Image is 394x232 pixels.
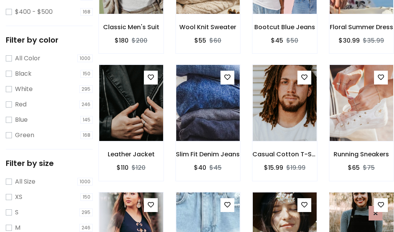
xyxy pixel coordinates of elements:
[348,164,360,171] h6: $65
[15,208,18,217] label: S
[194,37,206,44] h6: $55
[115,37,129,44] h6: $180
[15,177,35,186] label: All Size
[15,192,22,202] label: XS
[99,23,164,31] h6: Classic Men's Suit
[363,36,384,45] del: $35.99
[79,85,93,93] span: 295
[132,36,147,45] del: $200
[15,100,27,109] label: Red
[209,163,222,172] del: $45
[252,151,317,158] h6: Casual Cotton T-Shirt
[329,151,394,158] h6: Running Sneakers
[264,164,283,171] h6: $15.99
[271,37,283,44] h6: $45
[15,131,34,140] label: Green
[286,36,298,45] del: $50
[80,116,93,124] span: 145
[209,36,221,45] del: $60
[286,163,306,172] del: $19.99
[15,85,33,94] label: White
[15,69,32,78] label: Black
[339,37,360,44] h6: $30.99
[117,164,129,171] h6: $110
[363,163,375,172] del: $75
[132,163,145,172] del: $120
[80,70,93,78] span: 150
[252,23,317,31] h6: Bootcut Blue Jeans
[99,151,164,158] h6: Leather Jacket
[176,23,240,31] h6: Wool Knit Sweater
[194,164,206,171] h6: $40
[15,7,53,17] label: $400 - $500
[6,35,93,45] h5: Filter by color
[15,54,40,63] label: All Color
[176,151,240,158] h6: Slim Fit Denim Jeans
[77,178,93,186] span: 1000
[329,23,394,31] h6: Floral Summer Dress
[15,115,28,124] label: Blue
[80,131,93,139] span: 168
[79,101,93,108] span: 246
[79,209,93,216] span: 295
[6,159,93,168] h5: Filter by size
[79,224,93,232] span: 246
[77,55,93,62] span: 1000
[80,193,93,201] span: 150
[80,8,93,16] span: 168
